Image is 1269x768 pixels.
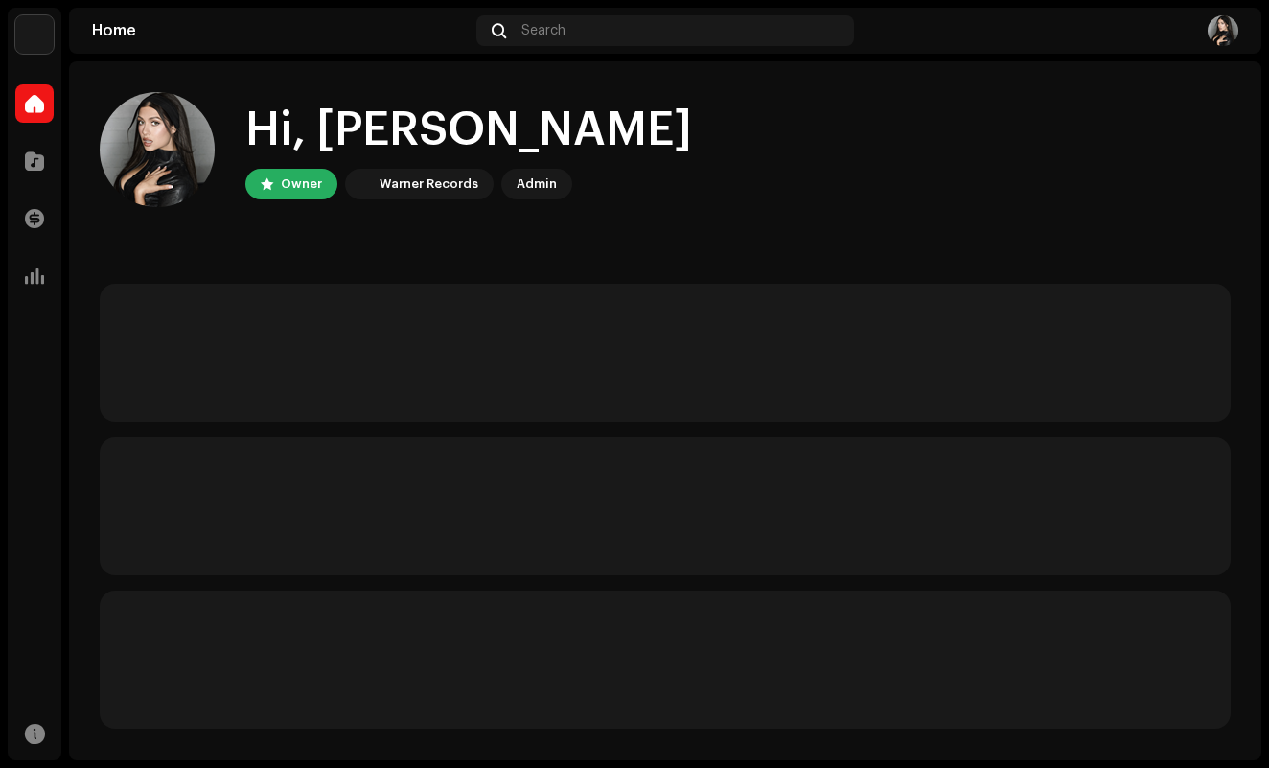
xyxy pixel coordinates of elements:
div: Hi, [PERSON_NAME] [245,100,692,161]
img: 6920a534-c54c-436b-8c2a-7eac910b3c8a [1208,15,1238,46]
div: Warner Records [380,173,478,196]
div: Admin [517,173,557,196]
img: acab2465-393a-471f-9647-fa4d43662784 [349,173,372,196]
div: Owner [281,173,322,196]
span: Search [521,23,565,38]
div: Home [92,23,469,38]
img: acab2465-393a-471f-9647-fa4d43662784 [15,15,54,54]
img: 6920a534-c54c-436b-8c2a-7eac910b3c8a [100,92,215,207]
